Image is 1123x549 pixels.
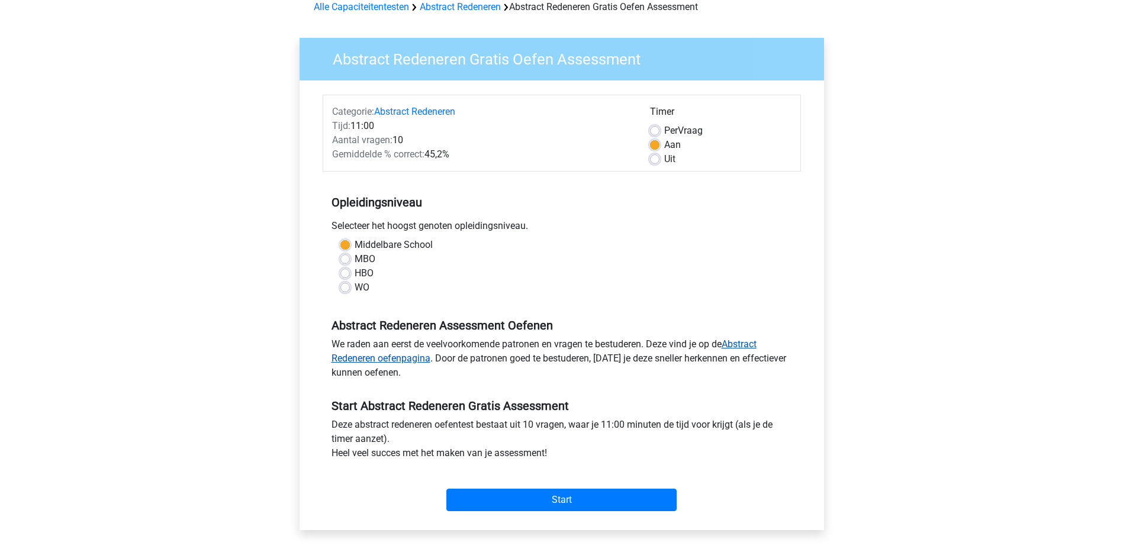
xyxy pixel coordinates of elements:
[374,106,455,117] a: Abstract Redeneren
[664,138,681,152] label: Aan
[323,219,801,238] div: Selecteer het hoogst genoten opleidingsniveau.
[332,190,792,214] h5: Opleidingsniveau
[332,134,392,146] span: Aantal vragen:
[332,120,350,131] span: Tijd:
[332,148,424,160] span: Gemiddelde % correct:
[332,399,792,413] h5: Start Abstract Redeneren Gratis Assessment
[355,280,369,295] label: WO
[664,125,678,136] span: Per
[332,318,792,332] h5: Abstract Redeneren Assessment Oefenen
[650,105,791,124] div: Timer
[323,133,641,147] div: 10
[332,106,374,117] span: Categorie:
[355,238,433,252] label: Middelbare School
[318,46,815,69] h3: Abstract Redeneren Gratis Oefen Assessment
[446,489,677,511] input: Start
[664,152,675,166] label: Uit
[323,337,801,385] div: We raden aan eerst de veelvoorkomende patronen en vragen te bestuderen. Deze vind je op de . Door...
[664,124,703,138] label: Vraag
[355,252,375,266] label: MBO
[323,418,801,465] div: Deze abstract redeneren oefentest bestaat uit 10 vragen, waar je 11:00 minuten de tijd voor krijg...
[420,1,501,12] a: Abstract Redeneren
[323,147,641,162] div: 45,2%
[323,119,641,133] div: 11:00
[314,1,409,12] a: Alle Capaciteitentesten
[355,266,374,280] label: HBO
